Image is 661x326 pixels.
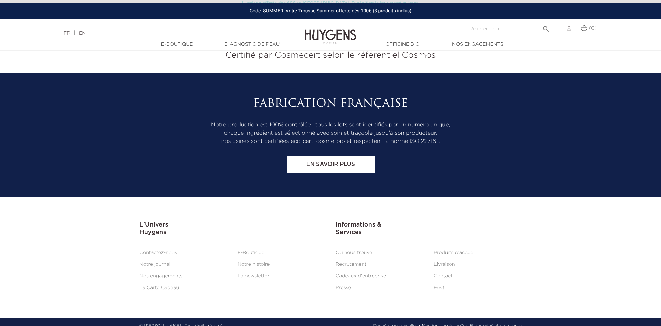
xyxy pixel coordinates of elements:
a: Nos engagements [139,274,182,278]
a: Cadeaux d'entreprise [336,274,386,278]
p: nos usines sont certifiées eco-cert, cosme-bio et respectent la norme ISO 22716… [139,137,522,146]
a: Recrutement [336,262,367,267]
a: Livraison [434,262,455,267]
p: chaque ingrédient est sélectionné avec soin et traçable jusqu’à son producteur, [139,129,522,137]
a: La Carte Cadeau [139,285,179,290]
img: Huygens [305,18,356,45]
a: Notre histoire [238,262,270,267]
h2: Fabrication Française [139,97,522,111]
button:  [540,22,552,31]
a: FR [64,31,70,38]
a: EN [79,31,86,36]
a: Nos engagements [443,41,512,48]
div: | [60,29,270,38]
a: Notre journal [139,262,170,267]
h3: Informations & Services [336,221,522,236]
a: E-Boutique [143,41,211,48]
p: Certifié par Cosmecert selon le référentiel Cosmos [5,49,656,62]
input: Rechercher [465,24,553,33]
a: Presse [336,285,351,290]
a: En savoir plus [287,156,375,173]
a: E-Boutique [238,250,264,255]
p: Notre production est 100% contrôlée : tous les lots sont identifiés par un numéro unique, [139,121,522,129]
a: Contactez-nous [139,250,177,255]
i:  [542,23,550,31]
a: La newsletter [238,274,270,278]
a: Produits d'accueil [434,250,476,255]
a: Officine Bio [368,41,437,48]
a: Où nous trouver [336,250,374,255]
a: FAQ [434,285,444,290]
h3: L'Univers Huygens [139,221,325,236]
span: (0) [589,26,597,31]
a: Contact [434,274,453,278]
a: Diagnostic de peau [218,41,286,48]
